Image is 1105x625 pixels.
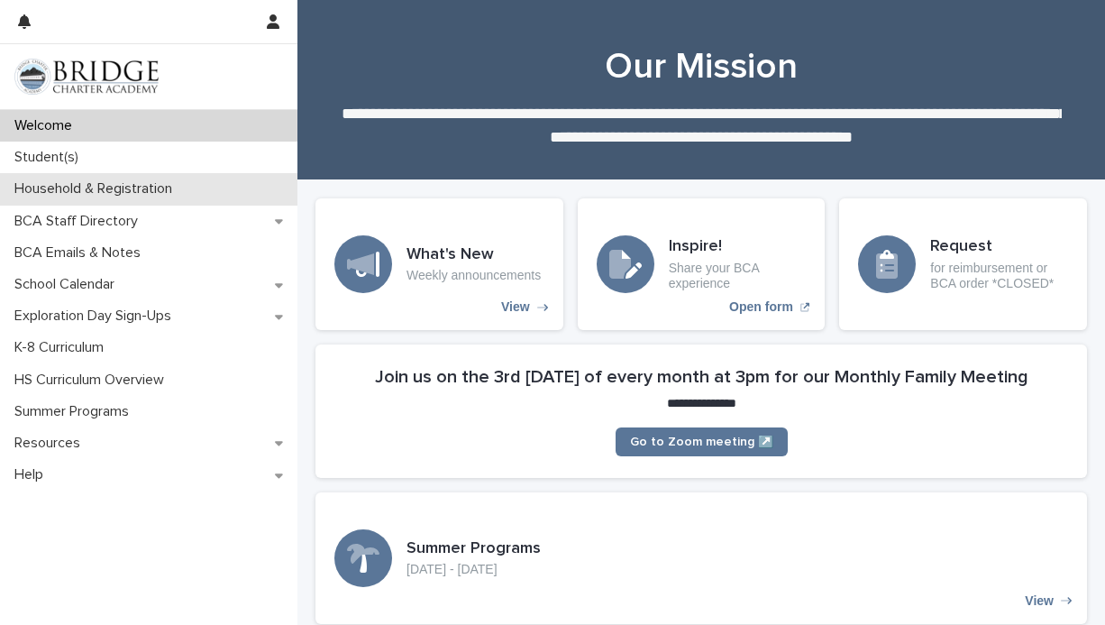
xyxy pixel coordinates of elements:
[930,261,1068,291] p: for reimbursement or BCA order *CLOSED*
[7,308,186,325] p: Exploration Day Sign-Ups
[7,117,87,134] p: Welcome
[406,539,541,559] h3: Summer Programs
[501,299,530,315] p: View
[315,45,1087,88] h1: Our Mission
[375,366,1028,388] h2: Join us on the 3rd [DATE] of every month at 3pm for our Monthly Family Meeting
[7,403,143,420] p: Summer Programs
[7,435,95,452] p: Resources
[7,213,152,230] p: BCA Staff Directory
[315,492,1087,624] a: View
[315,198,563,330] a: View
[7,276,129,293] p: School Calendar
[669,261,807,291] p: Share your BCA experience
[729,299,793,315] p: Open form
[406,562,541,577] p: [DATE] - [DATE]
[1025,593,1054,609] p: View
[406,245,541,265] h3: What's New
[7,180,187,198] p: Household & Registration
[7,149,93,166] p: Student(s)
[7,244,155,262] p: BCA Emails & Notes
[578,198,826,330] a: Open form
[14,59,159,95] img: V1C1m3IdTEidaUdm9Hs0
[630,436,773,448] span: Go to Zoom meeting ↗️
[669,237,807,257] h3: Inspire!
[7,466,58,483] p: Help
[7,339,118,356] p: K-8 Curriculum
[406,268,541,283] p: Weekly announcements
[930,237,1068,257] h3: Request
[7,372,178,389] p: HS Curriculum Overview
[616,427,788,456] a: Go to Zoom meeting ↗️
